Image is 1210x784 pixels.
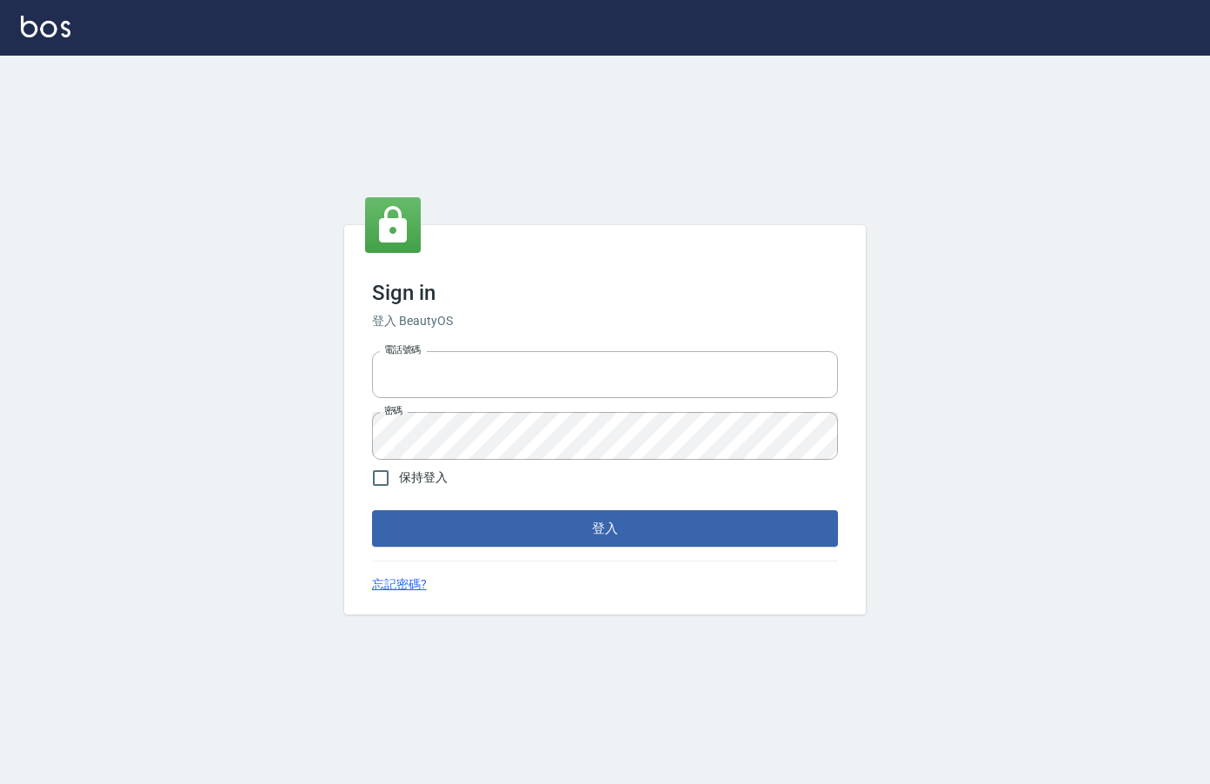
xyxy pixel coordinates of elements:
[384,404,402,417] label: 密碼
[372,312,838,330] h6: 登入 BeautyOS
[399,468,448,487] span: 保持登入
[21,16,70,37] img: Logo
[372,281,838,305] h3: Sign in
[372,575,427,594] a: 忘記密碼?
[372,510,838,547] button: 登入
[384,343,421,356] label: 電話號碼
